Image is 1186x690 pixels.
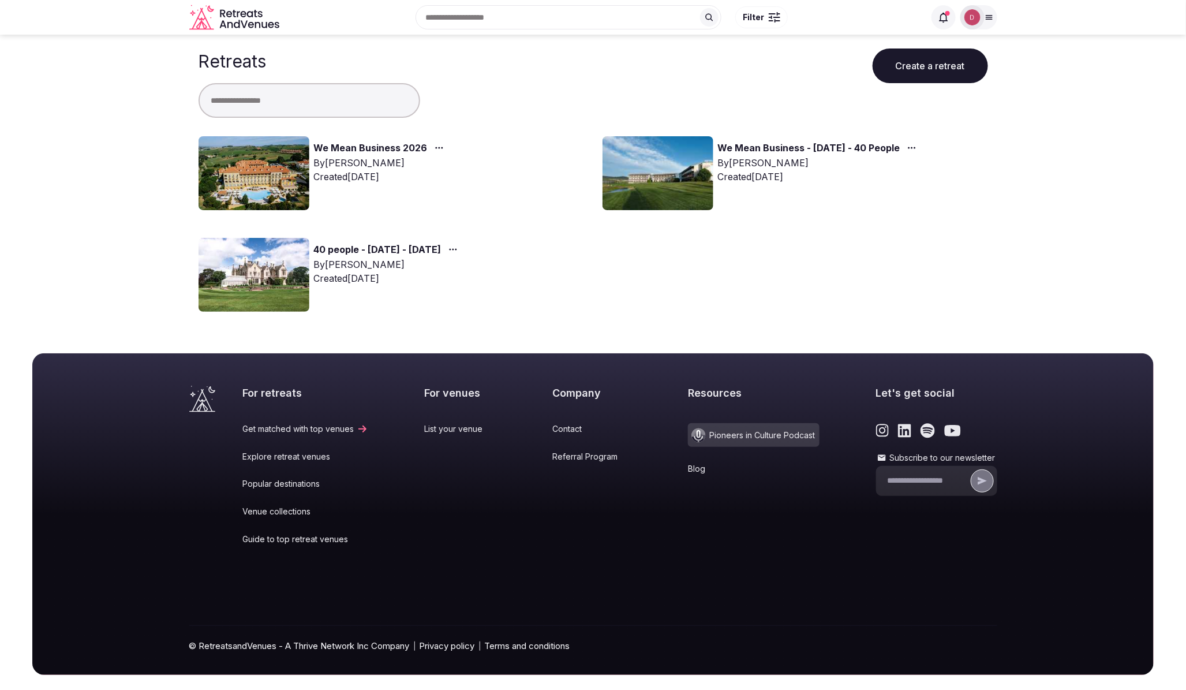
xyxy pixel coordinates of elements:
[314,258,462,271] div: By [PERSON_NAME]
[485,640,570,652] a: Terms and conditions
[189,386,215,412] a: Visit the homepage
[420,640,475,652] a: Privacy policy
[243,506,368,517] a: Venue collections
[189,626,997,675] div: © RetreatsandVenues - A Thrive Network Inc Company
[243,423,368,435] a: Get matched with top venues
[189,5,282,31] svg: Retreats and Venues company logo
[964,9,981,25] img: Daniel Fule
[189,5,282,31] a: Visit the homepage
[718,170,921,184] div: Created [DATE]
[553,451,632,463] a: Referral Program
[314,271,462,285] div: Created [DATE]
[743,12,764,23] span: Filter
[735,6,788,28] button: Filter
[243,386,368,400] h2: For retreats
[688,463,820,475] a: Blog
[876,452,997,464] label: Subscribe to our newsletter
[199,51,267,72] h1: Retreats
[876,423,889,438] a: Link to the retreats and venues Instagram page
[688,423,820,447] a: Pioneers in Culture Podcast
[243,451,368,463] a: Explore retreat venues
[199,136,309,210] img: Top retreat image for the retreat: We Mean Business 2026
[873,49,988,83] button: Create a retreat
[921,423,935,438] a: Link to the retreats and venues Spotify page
[876,386,997,400] h2: Let's get social
[944,423,961,438] a: Link to the retreats and venues Youtube page
[718,141,900,156] a: We Mean Business - [DATE] - 40 People
[424,386,496,400] h2: For venues
[424,423,496,435] a: List your venue
[314,156,448,170] div: By [PERSON_NAME]
[314,141,428,156] a: We Mean Business 2026
[718,156,921,170] div: By [PERSON_NAME]
[553,386,632,400] h2: Company
[314,170,448,184] div: Created [DATE]
[553,423,632,435] a: Contact
[603,136,713,210] img: Top retreat image for the retreat: We Mean Business - June 2025 - 40 People
[199,238,309,312] img: Top retreat image for the retreat: 40 people - May - June 2024
[314,243,442,258] a: 40 people - [DATE] - [DATE]
[243,534,368,545] a: Guide to top retreat venues
[688,386,820,400] h2: Resources
[243,478,368,490] a: Popular destinations
[898,423,911,438] a: Link to the retreats and venues LinkedIn page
